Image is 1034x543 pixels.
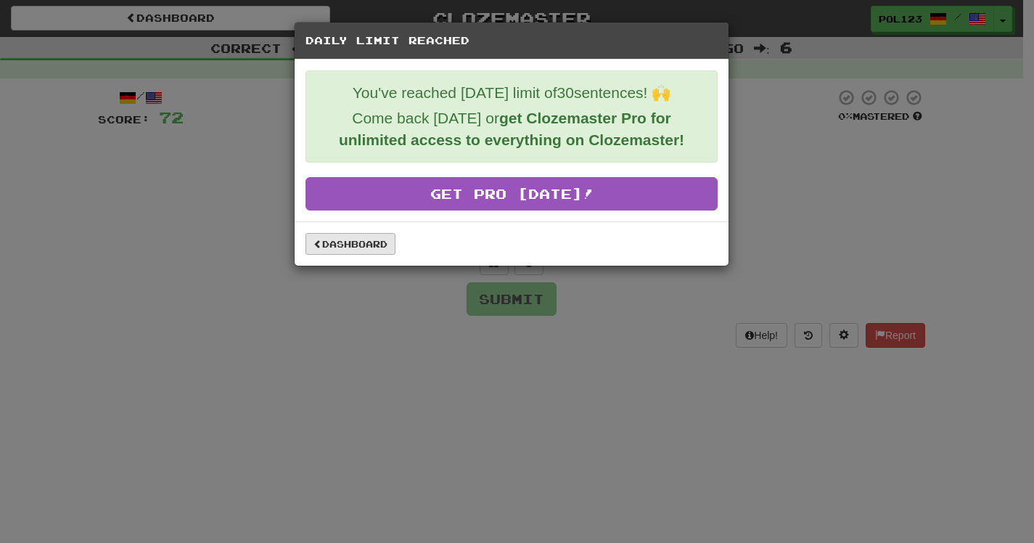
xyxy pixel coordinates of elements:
[305,233,395,255] a: Dashboard
[317,82,706,104] p: You've reached [DATE] limit of 30 sentences! 🙌
[305,177,718,211] a: Get Pro [DATE]!
[305,33,718,48] h5: Daily Limit Reached
[317,107,706,151] p: Come back [DATE] or
[339,110,684,148] strong: get Clozemaster Pro for unlimited access to everything on Clozemaster!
